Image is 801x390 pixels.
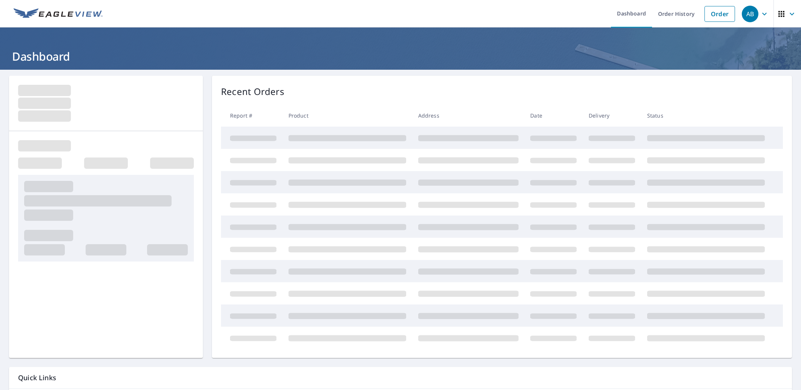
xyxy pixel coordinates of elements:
[583,104,641,127] th: Delivery
[282,104,412,127] th: Product
[641,104,771,127] th: Status
[221,85,284,98] p: Recent Orders
[14,8,103,20] img: EV Logo
[412,104,525,127] th: Address
[9,49,792,64] h1: Dashboard
[742,6,758,22] div: AB
[524,104,583,127] th: Date
[221,104,282,127] th: Report #
[704,6,735,22] a: Order
[18,373,783,382] p: Quick Links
